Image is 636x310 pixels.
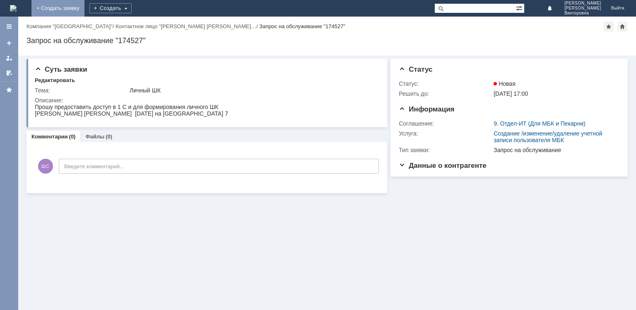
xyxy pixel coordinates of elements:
span: Викторовна [564,11,601,16]
span: Информация [399,105,454,113]
div: / [26,23,116,29]
a: 9. Отдел-ИТ (Для МБК и Пекарни) [494,120,585,127]
div: Статус: [399,80,492,87]
a: Мои согласования [2,66,16,80]
span: [PERSON_NAME] [564,1,601,6]
div: (0) [106,133,112,140]
div: Добавить в избранное [604,22,614,31]
div: Услуга: [399,130,492,137]
img: logo [10,5,17,12]
a: Файлы [85,133,104,140]
div: Соглашение: [399,120,492,127]
a: Комментарии [31,133,68,140]
div: Запрос на обслуживание "174527" [26,36,628,45]
a: Перейти на домашнюю страницу [10,5,17,12]
div: Сделать домашней страницей [617,22,627,31]
div: (0) [69,133,76,140]
div: Тип заявки: [399,147,492,153]
div: Тема: [35,87,128,94]
a: Компания "[GEOGRAPHIC_DATA]" [26,23,113,29]
div: Редактировать [35,77,75,84]
span: [PERSON_NAME] [564,6,601,11]
span: Расширенный поиск [516,4,524,12]
div: Описание: [35,97,377,104]
span: Новая [494,80,516,87]
span: [DATE] 17:00 [494,90,528,97]
div: Запрос на обслуживание [494,147,615,153]
div: / [116,23,259,29]
div: Создать [89,3,132,13]
div: Запрос на обслуживание "174527" [259,23,345,29]
a: Контактное лицо "[PERSON_NAME] [PERSON_NAME]… [116,23,256,29]
div: Решить до: [399,90,492,97]
a: Создать заявку [2,36,16,50]
div: Личный ШК [130,87,376,94]
span: ШС [38,159,53,174]
span: Данные о контрагенте [399,162,487,170]
a: Мои заявки [2,51,16,65]
a: Создание /изменение/удаление учетной записи пользователя МБК [494,130,602,143]
span: Статус [399,65,432,73]
span: Суть заявки [35,65,87,73]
